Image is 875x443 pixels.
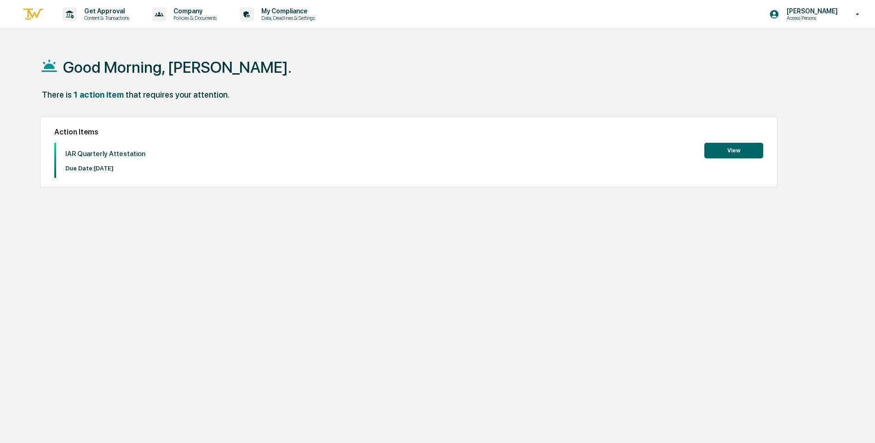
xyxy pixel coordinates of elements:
p: Company [166,7,221,15]
a: View [704,146,763,154]
img: logo [22,7,44,22]
h1: Good Morning, [PERSON_NAME]. [63,58,292,76]
p: [PERSON_NAME] [779,7,842,15]
div: 1 action item [74,90,124,99]
p: IAR Quarterly Attestation [65,150,145,158]
p: My Compliance [254,7,319,15]
p: Policies & Documents [166,15,221,21]
p: Content & Transactions [77,15,134,21]
p: Data, Deadlines & Settings [254,15,319,21]
p: Access Persons [779,15,842,21]
h2: Action Items [54,128,763,136]
p: Get Approval [77,7,134,15]
p: Due Date: [DATE] [65,165,145,172]
div: There is [42,90,72,99]
div: that requires your attention. [126,90,230,99]
button: View [704,143,763,158]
